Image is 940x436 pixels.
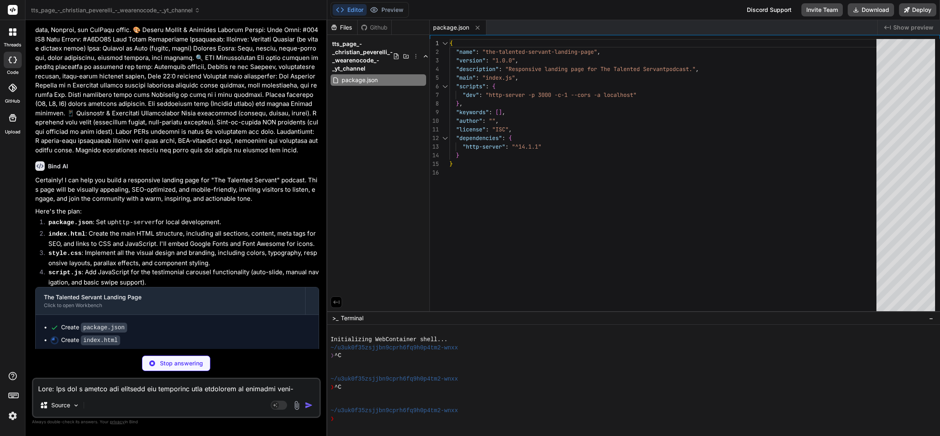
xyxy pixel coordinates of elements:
span: >_ [332,314,338,322]
span: ~/u3uk0f35zsjjbn9cprh6fq9h0p4tm2-wnxx [331,375,458,383]
span: ❯ [331,383,335,391]
span: "main" [456,74,476,81]
span: "description" [456,65,499,73]
label: threads [4,41,21,48]
code: script.js [48,269,82,276]
span: tts_page_-_christian_peverelli_-_wearenocode_-_yt_channel [332,40,393,73]
span: "name" [456,48,476,55]
span: , [509,126,512,133]
span: podcast." [666,65,696,73]
span: "ISC" [492,126,509,133]
span: { [449,39,453,47]
div: 6 [430,82,439,91]
div: 10 [430,117,439,125]
span: { [492,83,495,90]
div: Files [327,23,357,32]
span: : [489,108,492,116]
span: , [495,117,499,124]
div: 4 [430,65,439,73]
h6: Bind AI [48,162,68,170]
span: "license" [456,126,486,133]
span: : [502,134,505,142]
div: 16 [430,168,439,177]
li: : Add JavaScript for the testimonial carousel functionality (auto-slide, manual navigation, and b... [42,268,319,287]
span: : [486,57,489,64]
div: 9 [430,108,439,117]
span: package.json [341,75,379,85]
span: ~/u3uk0f35zsjjbn9cprh6fq9h0p4tm2-wnxx [331,344,458,352]
span: : [476,48,479,55]
div: Click to collapse the range. [440,134,450,142]
span: ^C [335,383,342,391]
div: Github [358,23,391,32]
span: , [515,74,518,81]
span: "Responsive landing page for The Talented Servant [505,65,666,73]
div: 14 [430,151,439,160]
span: − [929,314,933,322]
div: The Talented Servant Landing Page [44,293,297,301]
p: Here's the plan: [35,207,319,216]
span: "the-talented-servant-landing-page" [482,48,597,55]
button: The Talented Servant Landing PageClick to open Workbench [36,287,305,314]
span: Initializing WebContainer shell... [331,336,448,344]
span: ] [499,108,502,116]
label: GitHub [5,98,20,105]
span: : [482,117,486,124]
span: : [479,91,482,99]
span: privacy [110,419,125,424]
div: Click to collapse the range. [440,82,450,91]
span: ~/u3uk0f35zsjjbn9cprh6fq9h0p4tm2-wnxx [331,407,458,415]
span: "http-server -p 3000 -c-1 --cors -a localhost" [486,91,637,99]
span: } [456,100,459,107]
span: , [696,65,699,73]
span: "^14.1.1" [512,143,541,150]
img: attachment [292,401,301,410]
div: Create [61,336,120,344]
span: Terminal [341,314,363,322]
button: Invite Team [801,3,843,16]
label: code [7,69,18,76]
div: 8 [430,99,439,108]
div: 12 [430,134,439,142]
code: package.json [81,323,127,333]
span: "1.0.0" [492,57,515,64]
p: Source [51,401,70,409]
button: Editor [333,4,367,16]
span: , [502,108,505,116]
code: style.css [48,250,82,257]
div: 2 [430,48,439,56]
span: "index.js" [482,74,515,81]
span: "dev" [463,91,479,99]
label: Upload [5,129,21,135]
span: [ [495,108,499,116]
div: Click to collapse the range. [440,39,450,48]
button: Preview [367,4,407,16]
span: : [486,126,489,133]
button: − [927,312,935,325]
span: "http-server" [463,143,505,150]
div: 15 [430,160,439,168]
div: 1 [430,39,439,48]
span: : [499,65,502,73]
img: settings [6,409,20,423]
span: } [456,151,459,159]
div: 13 [430,142,439,151]
div: Click to open Workbench [44,302,297,309]
div: 11 [430,125,439,134]
code: index.html [81,335,120,345]
code: index.html [48,231,85,238]
button: Deploy [899,3,936,16]
span: : [476,74,479,81]
span: "scripts" [456,83,486,90]
span: , [459,100,463,107]
p: Certainly! I can help you build a responsive landing page for "The Talented Servant" podcast. Thi... [35,176,319,204]
div: 5 [430,73,439,82]
span: ^C [335,352,342,360]
span: } [449,160,453,168]
div: 7 [430,91,439,99]
span: "version" [456,57,486,64]
p: Stop answering [160,359,203,367]
span: : [505,143,509,150]
code: package.json [48,219,93,226]
span: "author" [456,117,482,124]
